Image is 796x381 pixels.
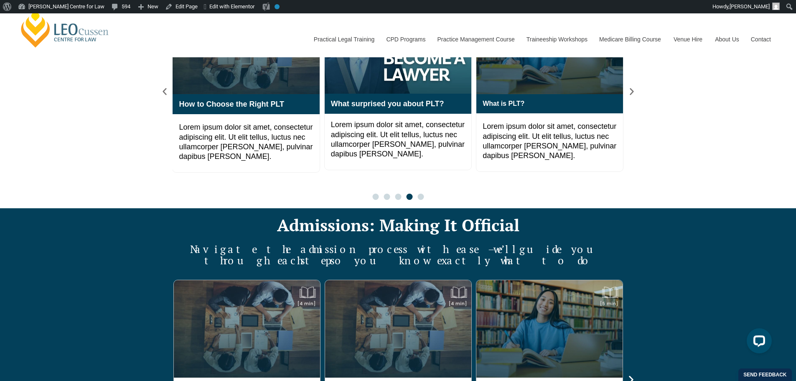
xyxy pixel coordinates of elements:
[179,100,284,108] a: How to Choose the Right PLT
[520,21,593,57] a: Traineeship Workshops
[19,9,111,49] a: [PERSON_NAME] Centre for Law
[331,120,465,159] p: Lorem ipsum dolor sit amet, consectetur adipiscing elit. Ut elit tellus, luctus nec ullamcorper [...
[308,21,380,57] a: Practical Legal Training
[384,194,390,200] span: Go to slide 2
[380,21,431,57] a: CPD Programs
[483,100,524,107] a: What is PLT?
[431,21,520,57] a: Practice Management Course
[330,253,592,267] span: so you know exactly what to do
[730,3,770,10] span: [PERSON_NAME]
[372,194,379,200] span: Go to slide 1
[300,253,330,267] span: step
[275,4,280,9] div: No index
[709,21,745,57] a: About Us
[204,242,606,268] span: guide you through each
[395,194,401,200] span: Go to slide 3
[406,194,412,200] span: Go to slide 4
[325,280,471,378] img: How to Choose the Right PLT
[209,3,254,10] span: Edit with Elementor
[179,123,313,162] p: Lorem ipsum dolor sit amet, consectetur adipiscing elit. Ut elit tellus, luctus nec ullamcorper [...
[174,280,320,378] img: How to Choose the Right PLT
[476,280,623,378] img: What is PLT?
[667,21,709,57] a: Venue Hire
[417,194,424,200] span: Go to slide 5
[190,242,493,256] span: Navigate the admission process with ease –
[745,21,777,57] a: Contact
[331,100,444,108] a: What surprised you about PLT?
[493,242,519,256] span: we’ll
[160,217,636,233] h2: Admissions: Making It Official
[160,87,169,96] div: Previous slide
[740,325,775,360] iframe: LiveChat chat widget
[593,21,667,57] a: Medicare Billing Course
[627,87,636,96] div: Next slide
[483,122,617,161] p: Lorem ipsum dolor sit amet, consectetur adipiscing elit. Ut elit tellus, luctus nec ullamcorper [...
